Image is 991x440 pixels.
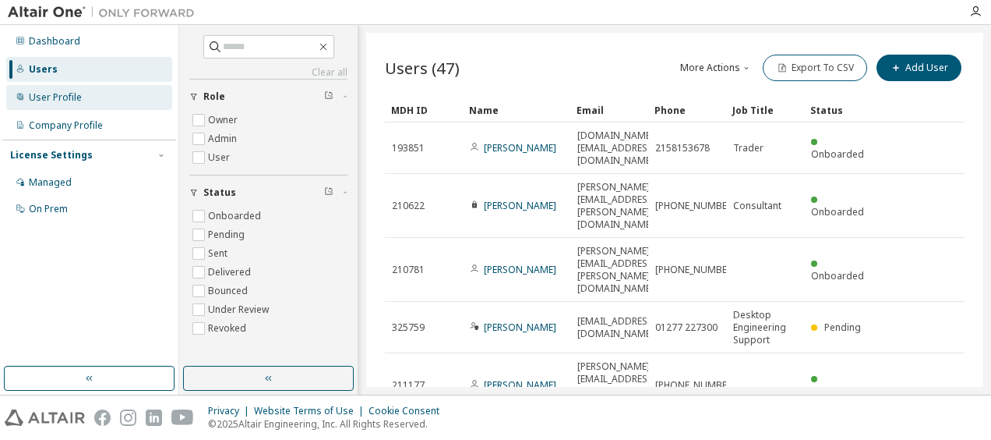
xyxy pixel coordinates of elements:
[203,186,236,199] span: Status
[208,263,254,282] label: Delivered
[577,130,656,167] span: [DOMAIN_NAME][EMAIL_ADDRESS][DOMAIN_NAME]
[654,98,720,122] div: Phone
[29,119,103,132] div: Company Profile
[208,148,233,167] label: User
[391,98,457,122] div: MDH ID
[29,35,80,48] div: Dashboard
[29,176,72,189] div: Managed
[733,309,797,346] span: Desktop Engineering Support
[208,417,449,431] p: © 2025 Altair Engineering, Inc. All Rights Reserved.
[484,141,556,154] a: [PERSON_NAME]
[655,321,718,334] span: 01277 227300
[208,111,241,130] label: Owner
[811,385,864,398] span: Onboarded
[655,200,735,212] span: [PHONE_NUMBER]
[171,410,194,426] img: youtube.svg
[208,405,254,417] div: Privacy
[577,315,656,340] span: [EMAIL_ADDRESS][DOMAIN_NAME]
[732,98,798,122] div: Job Title
[208,225,248,244] label: Pending
[577,245,656,295] span: [PERSON_NAME][EMAIL_ADDRESS][PERSON_NAME][DOMAIN_NAME]
[392,321,425,334] span: 325759
[189,176,347,210] button: Status
[324,90,333,103] span: Clear filter
[484,199,556,212] a: [PERSON_NAME]
[811,205,864,218] span: Onboarded
[392,379,425,392] span: 211177
[811,147,864,161] span: Onboarded
[392,264,425,276] span: 210781
[763,55,867,81] button: Export To CSV
[29,91,82,104] div: User Profile
[189,80,347,114] button: Role
[208,282,251,300] label: Bounced
[733,142,764,154] span: Trader
[484,263,556,276] a: [PERSON_NAME]
[655,264,735,276] span: [PHONE_NUMBER]
[484,378,556,392] a: [PERSON_NAME]
[655,379,735,392] span: [PHONE_NUMBER]
[10,149,93,161] div: License Settings
[876,55,961,81] button: Add User
[484,321,556,334] a: [PERSON_NAME]
[29,63,58,76] div: Users
[469,98,564,122] div: Name
[811,269,864,282] span: Onboarded
[385,57,460,79] span: Users (47)
[208,207,264,225] label: Onboarded
[324,186,333,199] span: Clear filter
[254,405,369,417] div: Website Terms of Use
[208,300,272,319] label: Under Review
[733,200,781,212] span: Consultant
[203,90,225,103] span: Role
[577,181,656,231] span: [PERSON_NAME][EMAIL_ADDRESS][PERSON_NAME][DOMAIN_NAME]
[810,98,876,122] div: Status
[824,321,861,334] span: Pending
[94,410,111,426] img: facebook.svg
[8,5,203,20] img: Altair One
[189,66,347,79] a: Clear all
[120,410,136,426] img: instagram.svg
[146,410,162,426] img: linkedin.svg
[392,142,425,154] span: 193851
[577,360,656,410] span: [PERSON_NAME][EMAIL_ADDRESS][PERSON_NAME][DOMAIN_NAME]
[369,405,449,417] div: Cookie Consent
[208,130,240,148] label: Admin
[5,410,85,426] img: altair_logo.svg
[577,98,642,122] div: Email
[29,203,68,215] div: On Prem
[208,319,249,338] label: Revoked
[655,142,710,154] span: 2158153678
[208,244,231,263] label: Sent
[679,55,753,81] button: More Actions
[392,200,425,212] span: 210622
